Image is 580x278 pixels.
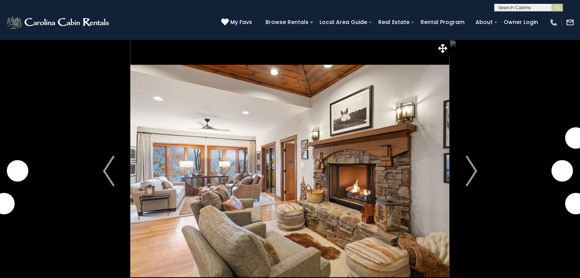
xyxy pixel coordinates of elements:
[230,18,252,26] span: My Favs
[6,15,111,30] img: White-1-2.png
[316,16,371,28] a: Local Area Guide
[374,16,413,28] a: Real Estate
[566,18,574,27] img: mail-regular-white.png
[549,18,558,27] img: phone-regular-white.png
[221,18,254,27] a: My Favs
[466,156,477,186] img: arrow
[262,16,312,28] a: Browse Rentals
[417,16,468,28] a: Rental Program
[472,16,496,28] a: About
[500,16,542,28] a: Owner Login
[103,156,114,186] img: arrow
